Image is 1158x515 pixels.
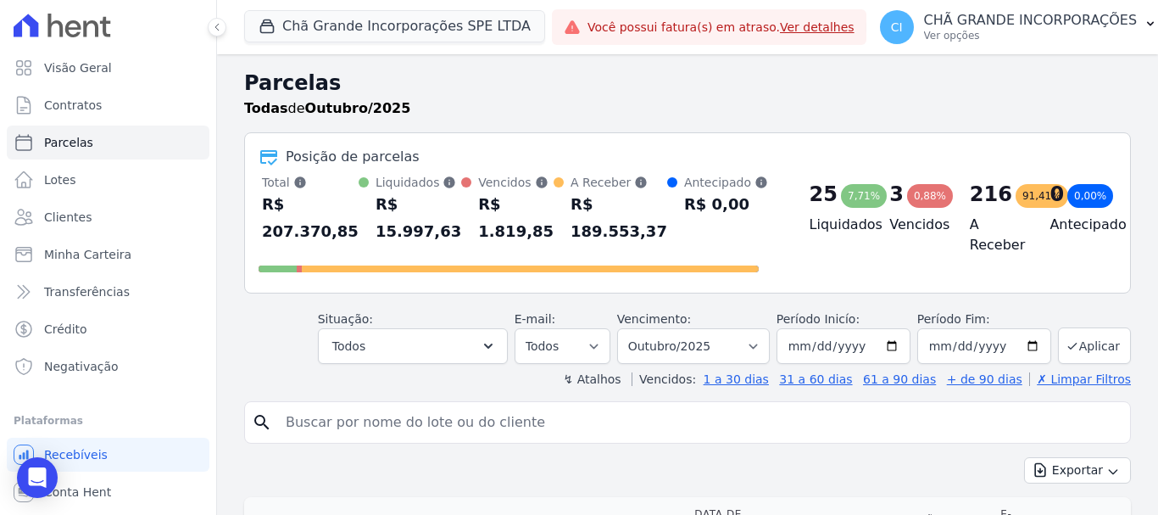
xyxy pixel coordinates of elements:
[44,446,108,463] span: Recebíveis
[515,312,556,326] label: E-mail:
[810,181,838,208] div: 25
[571,174,667,191] div: A Receber
[44,59,112,76] span: Visão Geral
[617,312,691,326] label: Vencimento:
[632,372,696,386] label: Vencidos:
[7,475,209,509] a: Conta Hent
[889,215,943,235] h4: Vencidos
[262,174,359,191] div: Total
[44,484,111,501] span: Conta Hent
[478,174,554,191] div: Vencidos
[7,51,209,85] a: Visão Geral
[318,328,508,364] button: Todos
[1058,327,1131,364] button: Aplicar
[7,200,209,234] a: Clientes
[44,209,92,226] span: Clientes
[563,372,621,386] label: ↯ Atalhos
[376,174,461,191] div: Liquidados
[44,171,76,188] span: Lotes
[7,238,209,271] a: Minha Carteira
[777,312,860,326] label: Período Inicío:
[1029,372,1131,386] a: ✗ Limpar Filtros
[244,10,545,42] button: Chã Grande Incorporações SPE LTDA
[17,457,58,498] div: Open Intercom Messenger
[244,68,1131,98] h2: Parcelas
[276,406,1123,439] input: Buscar por nome do lote ou do cliente
[947,372,1022,386] a: + de 90 dias
[44,97,102,114] span: Contratos
[924,29,1138,42] p: Ver opções
[7,88,209,122] a: Contratos
[970,215,1023,255] h4: A Receber
[7,163,209,197] a: Lotes
[332,336,365,356] span: Todos
[262,191,359,245] div: R$ 207.370,85
[907,184,953,208] div: 0,88%
[571,191,667,245] div: R$ 189.553,37
[810,215,863,235] h4: Liquidados
[924,12,1138,29] p: CHÃ GRANDE INCORPORAÇÕES
[7,275,209,309] a: Transferências
[863,372,936,386] a: 61 a 90 dias
[1067,184,1113,208] div: 0,00%
[44,321,87,338] span: Crédito
[1016,184,1068,208] div: 91,41%
[478,191,554,245] div: R$ 1.819,85
[318,312,373,326] label: Situação:
[587,19,855,36] span: Você possui fatura(s) em atraso.
[970,181,1012,208] div: 216
[889,181,904,208] div: 3
[14,411,203,431] div: Plataformas
[7,312,209,346] a: Crédito
[44,246,131,263] span: Minha Carteira
[252,412,272,433] i: search
[44,358,119,375] span: Negativação
[305,100,411,116] strong: Outubro/2025
[286,147,420,167] div: Posição de parcelas
[1024,457,1131,484] button: Exportar
[704,372,769,386] a: 1 a 30 dias
[1049,215,1103,235] h4: Antecipado
[780,20,855,34] a: Ver detalhes
[244,98,410,119] p: de
[684,174,768,191] div: Antecipado
[7,438,209,472] a: Recebíveis
[44,134,93,151] span: Parcelas
[7,126,209,160] a: Parcelas
[684,191,768,218] div: R$ 0,00
[917,311,1051,328] label: Período Fim:
[7,350,209,383] a: Negativação
[376,191,461,245] div: R$ 15.997,63
[779,372,852,386] a: 31 a 60 dias
[841,184,887,208] div: 7,71%
[44,283,130,300] span: Transferências
[1049,181,1064,208] div: 0
[891,21,903,33] span: CI
[244,100,288,116] strong: Todas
